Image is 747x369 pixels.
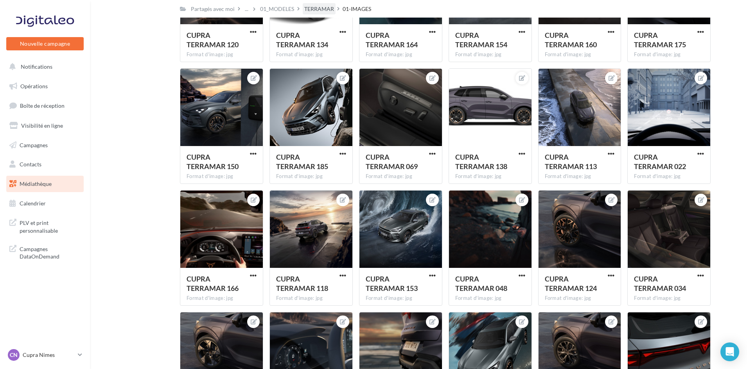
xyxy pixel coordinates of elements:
span: CUPRA TERRAMAR 154 [455,31,507,49]
span: CUPRA TERRAMAR 134 [276,31,328,49]
div: Format d'image: jpg [187,295,257,302]
div: Format d'image: jpg [634,295,704,302]
div: Format d'image: jpg [455,51,525,58]
a: PLV et print personnalisable [5,214,85,237]
a: Boîte de réception [5,97,85,114]
div: Format d'image: jpg [634,51,704,58]
a: Médiathèque [5,176,85,192]
a: Campagnes [5,137,85,153]
div: Format d'image: jpg [545,51,615,58]
span: CUPRA TERRAMAR 164 [366,31,418,49]
span: CUPRA TERRAMAR 113 [545,153,597,171]
span: CUPRA TERRAMAR 048 [455,275,507,292]
div: Format d'image: jpg [545,173,615,180]
div: Format d'image: jpg [366,295,436,302]
span: CUPRA TERRAMAR 185 [276,153,328,171]
button: Notifications [5,59,82,75]
span: PLV et print personnalisable [20,217,81,234]
a: Visibilité en ligne [5,118,85,134]
span: CUPRA TERRAMAR 166 [187,275,239,292]
span: CUPRA TERRAMAR 069 [366,153,418,171]
span: CUPRA TERRAMAR 034 [634,275,686,292]
span: Notifications [21,63,52,70]
a: Campagnes DataOnDemand [5,241,85,264]
span: CUPRA TERRAMAR 150 [187,153,239,171]
div: Format d'image: jpg [455,295,525,302]
span: Opérations [20,83,48,89]
span: CUPRA TERRAMAR 124 [545,275,597,292]
div: Format d'image: jpg [276,51,346,58]
div: Format d'image: jpg [634,173,704,180]
div: Format d'image: jpg [276,295,346,302]
div: Partagés avec moi [191,5,235,13]
span: Campagnes DataOnDemand [20,244,81,260]
span: Campagnes [20,141,48,148]
span: CUPRA TERRAMAR 118 [276,275,328,292]
p: Cupra Nimes [23,351,75,359]
span: CUPRA TERRAMAR 120 [187,31,239,49]
span: CUPRA TERRAMAR 138 [455,153,507,171]
span: Boîte de réception [20,102,65,109]
span: CUPRA TERRAMAR 175 [634,31,686,49]
span: Médiathèque [20,180,52,187]
div: Format d'image: jpg [366,51,436,58]
button: Nouvelle campagne [6,37,84,50]
a: CN Cupra Nimes [6,348,84,362]
div: 01-IMAGES [343,5,371,13]
div: Format d'image: jpg [455,173,525,180]
div: Open Intercom Messenger [720,342,739,361]
a: Calendrier [5,195,85,212]
div: Format d'image: jpg [187,51,257,58]
div: Format d'image: jpg [187,173,257,180]
a: Opérations [5,78,85,94]
span: CUPRA TERRAMAR 160 [545,31,597,49]
div: Format d'image: jpg [276,173,346,180]
span: CN [10,351,18,359]
a: Contacts [5,156,85,173]
span: Visibilité en ligne [21,122,63,129]
span: CUPRA TERRAMAR 022 [634,153,686,171]
div: ... [243,4,250,14]
div: Format d'image: jpg [366,173,436,180]
span: Contacts [20,161,41,168]
div: Format d'image: jpg [545,295,615,302]
div: 01_MODELES [260,5,294,13]
span: Calendrier [20,200,46,207]
span: CUPRA TERRAMAR 153 [366,275,418,292]
div: TERRAMAR [304,5,334,13]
